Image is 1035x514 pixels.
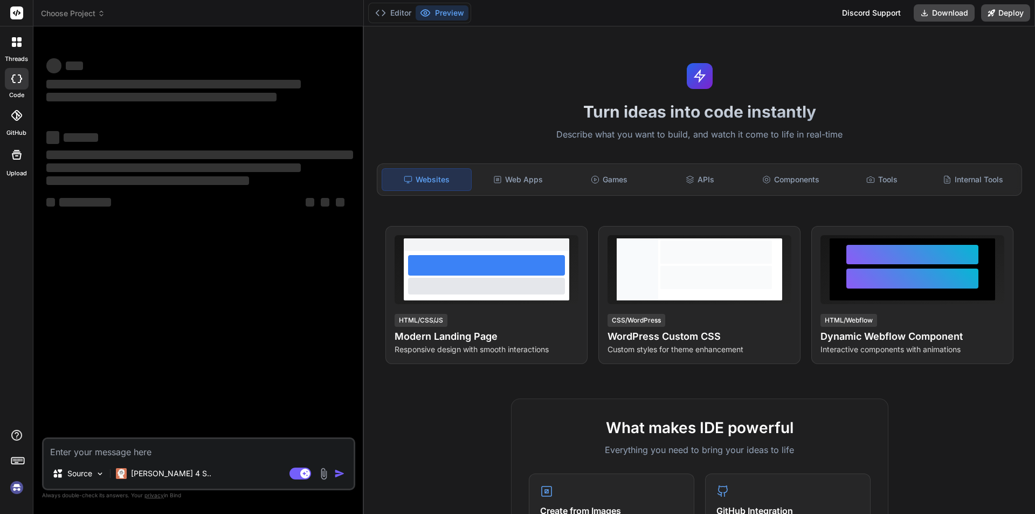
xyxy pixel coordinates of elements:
[334,468,345,479] img: icon
[608,329,791,344] h4: WordPress Custom CSS
[6,128,26,138] label: GitHub
[565,168,654,191] div: Games
[9,91,24,100] label: code
[416,5,468,20] button: Preview
[370,102,1029,121] h1: Turn ideas into code instantly
[395,329,578,344] h4: Modern Landing Page
[42,490,355,501] p: Always double-check its answers. Your in Bind
[46,58,61,73] span: ‌
[395,314,447,327] div: HTML/CSS/JS
[131,468,211,479] p: [PERSON_NAME] 4 S..
[67,468,92,479] p: Source
[371,5,416,20] button: Editor
[46,80,301,88] span: ‌
[608,314,665,327] div: CSS/WordPress
[655,168,744,191] div: APIs
[95,469,105,478] img: Pick Models
[747,168,836,191] div: Components
[306,198,314,207] span: ‌
[46,198,55,207] span: ‌
[46,176,249,185] span: ‌
[64,133,98,142] span: ‌
[46,93,277,101] span: ‌
[46,131,59,144] span: ‌
[928,168,1017,191] div: Internal Tools
[6,169,27,178] label: Upload
[820,314,877,327] div: HTML/Webflow
[529,416,871,439] h2: What makes IDE powerful
[116,468,127,479] img: Claude 4 Sonnet
[820,344,1004,355] p: Interactive components with animations
[820,329,1004,344] h4: Dynamic Webflow Component
[144,492,164,498] span: privacy
[914,4,975,22] button: Download
[474,168,563,191] div: Web Apps
[608,344,791,355] p: Custom styles for theme enhancement
[395,344,578,355] p: Responsive design with smooth interactions
[8,478,26,497] img: signin
[529,443,871,456] p: Everything you need to bring your ideas to life
[59,198,111,207] span: ‌
[981,4,1030,22] button: Deploy
[66,61,83,70] span: ‌
[336,198,344,207] span: ‌
[41,8,105,19] span: Choose Project
[46,150,353,159] span: ‌
[321,198,329,207] span: ‌
[46,163,301,172] span: ‌
[382,168,472,191] div: Websites
[838,168,927,191] div: Tools
[836,4,907,22] div: Discord Support
[318,468,330,480] img: attachment
[370,128,1029,142] p: Describe what you want to build, and watch it come to life in real-time
[5,54,28,64] label: threads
